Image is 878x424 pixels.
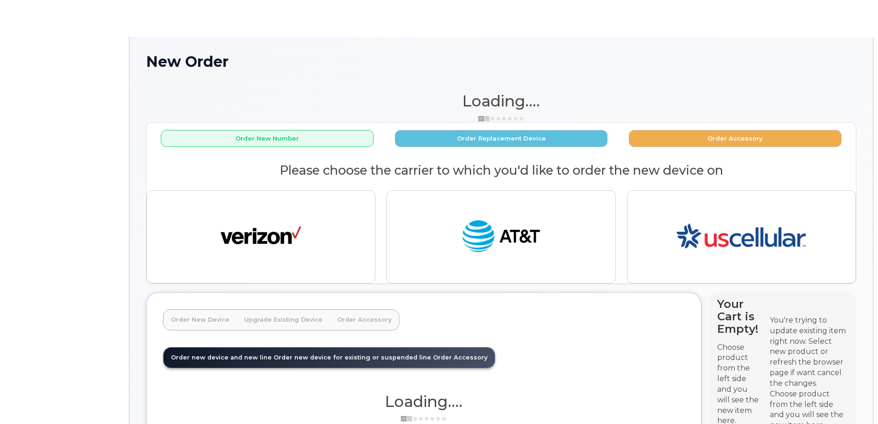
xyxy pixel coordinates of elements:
[161,130,374,147] button: Order New Number
[221,216,301,258] img: verizon-ab2890fd1dd4a6c9cf5f392cd2db4626a3dae38ee8226e09bcb5c993c4c79f81.png
[433,354,487,361] span: Order Accessory
[401,415,447,422] img: ajax-loader-3a6953c30dc77f0bf724df975f13086db4f4c1262e45940f03d1251963f1bf2e.gif
[146,164,856,177] h2: Please choose the carrier to which you'd like to order the new device on
[330,310,399,330] a: Order Accessory
[677,198,806,276] img: us-53c3169632288c49726f5d6ca51166ebf3163dd413c8a1bd00aedf0ff3a7123e.png
[163,393,685,410] h1: Loading....
[770,315,848,389] div: You're trying to update existing item right now. Select new product or refresh the browser page i...
[237,310,330,330] a: Upgrade Existing Device
[171,354,272,361] span: Order new device and new line
[478,115,524,122] img: ajax-loader-3a6953c30dc77f0bf724df975f13086db4f4c1262e45940f03d1251963f1bf2e.gif
[164,310,237,330] a: Order New Device
[274,354,431,361] span: Order new device for existing or suspended line
[629,130,842,147] button: Order Accessory
[395,130,608,147] button: Order Replacement Device
[717,298,761,335] h4: Your Cart is Empty!
[146,93,856,109] h1: Loading....
[146,53,856,70] h1: New Order
[461,216,541,258] img: at_t-fb3d24644a45acc70fc72cc47ce214d34099dfd970ee3ae2334e4251f9d920fd.png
